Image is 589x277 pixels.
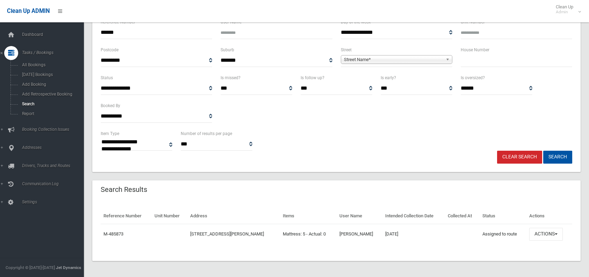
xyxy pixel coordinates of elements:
[556,9,573,15] small: Admin
[20,181,89,186] span: Communication Log
[461,74,485,82] label: Is oversized?
[344,55,443,64] span: Street Name*
[221,74,240,82] label: Is missed?
[190,231,264,237] a: [STREET_ADDRESS][PERSON_NAME]
[101,102,120,110] label: Booked By
[20,72,83,77] span: [DATE] Bookings
[382,224,445,244] td: [DATE]
[7,8,50,14] span: Clean Up ADMIN
[152,208,188,224] th: Unit Number
[20,92,83,97] span: Add Retrospective Booking
[445,208,480,224] th: Collected At
[92,183,156,196] header: Search Results
[103,231,123,237] a: M-485873
[337,208,382,224] th: User Name
[341,46,352,54] label: Street
[6,265,55,270] span: Copyright © [DATE]-[DATE]
[20,200,89,204] span: Settings
[497,151,542,164] a: Clear Search
[20,50,89,55] span: Tasks / Bookings
[526,208,572,224] th: Actions
[187,208,280,224] th: Address
[101,46,118,54] label: Postcode
[20,127,89,132] span: Booking Collection Issues
[280,224,337,244] td: Mattress: 5 - Actual: 0
[480,224,526,244] td: Assigned to route
[20,62,83,67] span: All Bookings
[301,74,324,82] label: Is follow up?
[56,265,81,270] strong: Jet Dynamics
[337,224,382,244] td: [PERSON_NAME]
[543,151,572,164] button: Search
[20,82,83,87] span: Add Booking
[552,4,580,15] span: Clean Up
[20,145,89,150] span: Addresses
[20,102,83,106] span: Search
[101,74,113,82] label: Status
[280,208,337,224] th: Items
[101,208,152,224] th: Reference Number
[381,74,396,82] label: Is early?
[20,32,89,37] span: Dashboard
[480,208,526,224] th: Status
[101,130,119,137] label: Item Type
[20,163,89,168] span: Drivers, Trucks and Routes
[181,130,232,137] label: Number of results per page
[20,111,83,116] span: Report
[529,228,563,241] button: Actions
[221,46,234,54] label: Suburb
[382,208,445,224] th: Intended Collection Date
[461,46,489,54] label: House Number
